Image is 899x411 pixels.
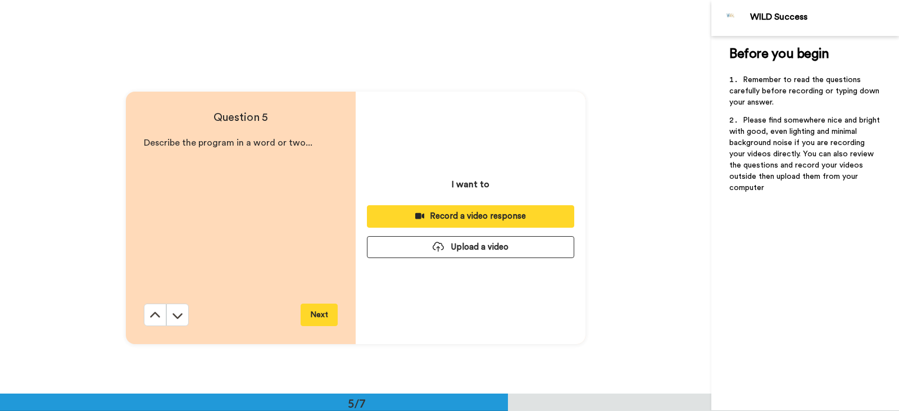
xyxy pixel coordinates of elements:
img: Profile Image [718,4,744,31]
span: Describe the program in a word or two... [144,138,312,147]
span: Please find somewhere nice and bright with good, even lighting and minimal background noise if yo... [729,116,882,192]
button: Record a video response [367,205,574,227]
span: Before you begin [729,47,829,61]
div: WILD Success [750,12,898,22]
div: 5/7 [330,395,384,411]
p: I want to [452,178,489,191]
span: Remember to read the questions carefully before recording or typing down your answer. [729,76,882,106]
div: Record a video response [376,210,565,222]
button: Upload a video [367,236,574,258]
h4: Question 5 [144,110,338,125]
button: Next [301,304,338,326]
